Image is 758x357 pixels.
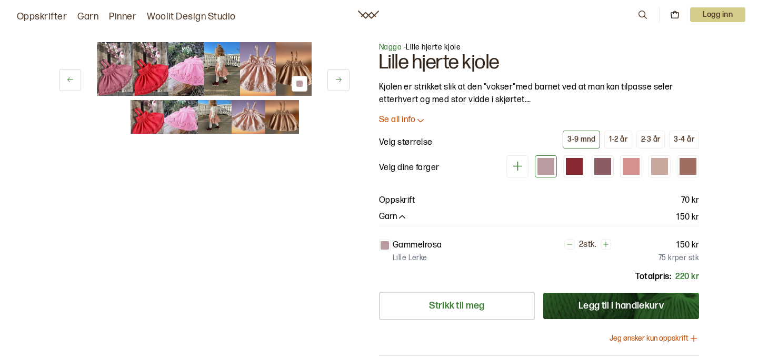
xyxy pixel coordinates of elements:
[379,81,699,106] p: Kjolen er strikket slik at den "vokser"med barnet ved at man kan tilpasse seler etterhvert og med...
[669,131,699,148] button: 3-4 år
[393,253,427,263] p: Lille Lerke
[379,162,440,174] p: Velg dine farger
[379,292,535,320] a: Strikk til meg
[17,9,67,24] a: Oppskrifter
[379,115,699,126] button: Se all info
[677,155,699,177] div: Karamell (utsolgt)
[358,11,379,19] a: Woolit
[609,135,627,144] div: 1-2 år
[379,194,415,207] p: Oppskrift
[543,293,699,319] button: Legg til i handlekurv
[109,9,136,24] a: Pinner
[379,53,699,73] h1: Lille hjerte kjole
[674,135,694,144] div: 3-4 år
[379,115,415,126] p: Se all info
[535,155,557,177] div: Gammelrosa
[659,253,699,263] p: 75 kr per stk
[676,239,699,252] p: 150 kr
[379,42,699,53] p: - Lille hjerte kjole
[636,131,665,148] button: 2-3 år
[379,136,433,149] p: Velg størrelse
[690,7,745,22] button: User dropdown
[393,239,442,252] p: Gammelrosa
[604,131,632,148] button: 1-2 år
[675,271,699,283] p: 220 kr
[641,135,661,144] div: 2-3 år
[133,42,168,96] img: Bilde av oppskrift
[676,211,699,224] p: 150 kr
[563,155,585,177] div: Rød
[204,42,240,96] img: Bilde av oppskrift
[567,135,595,144] div: 3-9 mnd
[649,155,671,177] div: Dus fersken (utsolgt)
[563,131,600,148] button: 3-9 mnd
[690,7,745,22] p: Logg inn
[635,271,671,283] p: Totalpris:
[579,240,596,251] p: 2 stk.
[97,42,133,96] img: Bilde av oppskrift
[147,9,236,24] a: Woolit Design Studio
[681,194,699,207] p: 70 kr
[168,42,204,96] img: Bilde av oppskrift
[77,9,98,24] a: Garn
[379,212,407,223] button: Garn
[620,155,642,177] div: Lys korall (utsolgt)
[276,42,312,96] img: Bilde av oppskrift
[592,155,614,177] div: Mørk gammelrosa (utsolgt)
[610,333,699,344] button: Jeg ønsker kun oppskrift
[240,42,276,96] img: Bilde av oppskrift
[379,43,402,52] a: Nagga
